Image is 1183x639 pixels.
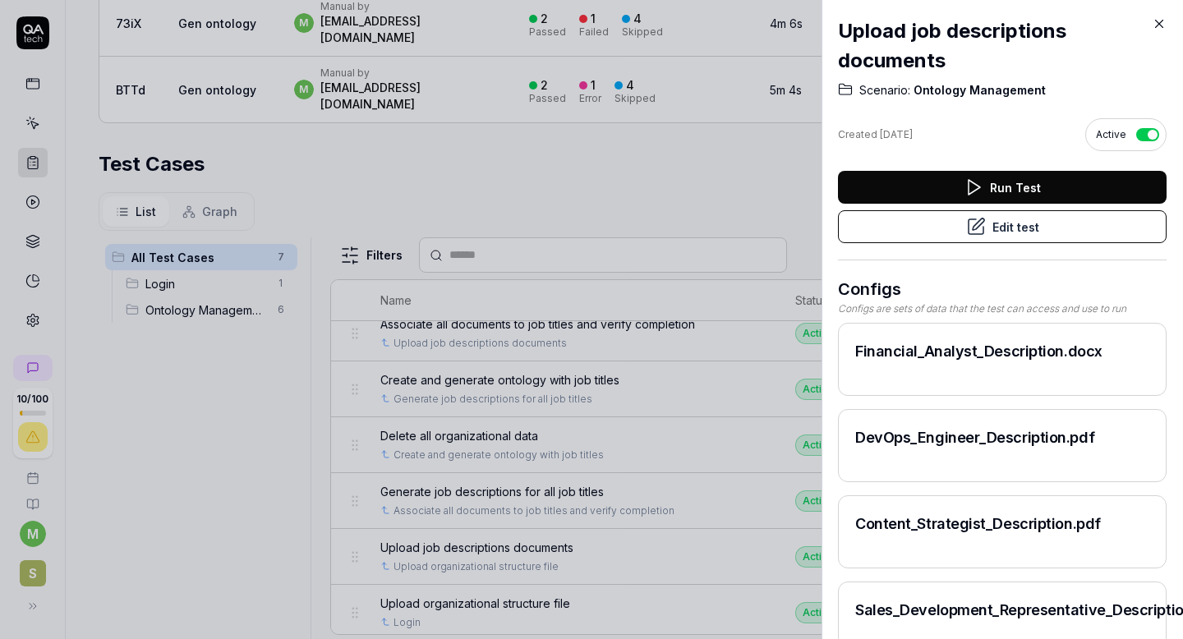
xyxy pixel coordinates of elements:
div: Configs are sets of data that the test can access and use to run [838,301,1167,316]
button: Run Test [838,171,1167,204]
h2: Sales_Development_Representative_Description.pdf [855,599,1149,621]
h2: Financial_Analyst_Description.docx [855,340,1149,362]
span: Active [1096,127,1126,142]
h2: Content_Strategist_Description.pdf [855,513,1149,535]
span: Scenario: [859,82,910,99]
h3: Configs [838,277,1167,301]
span: Ontology Management [910,82,1046,99]
div: Created [838,127,913,142]
button: Edit test [838,210,1167,243]
time: [DATE] [880,128,913,140]
h2: Upload job descriptions documents [838,16,1167,76]
h2: DevOps_Engineer_Description.pdf [855,426,1149,448]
